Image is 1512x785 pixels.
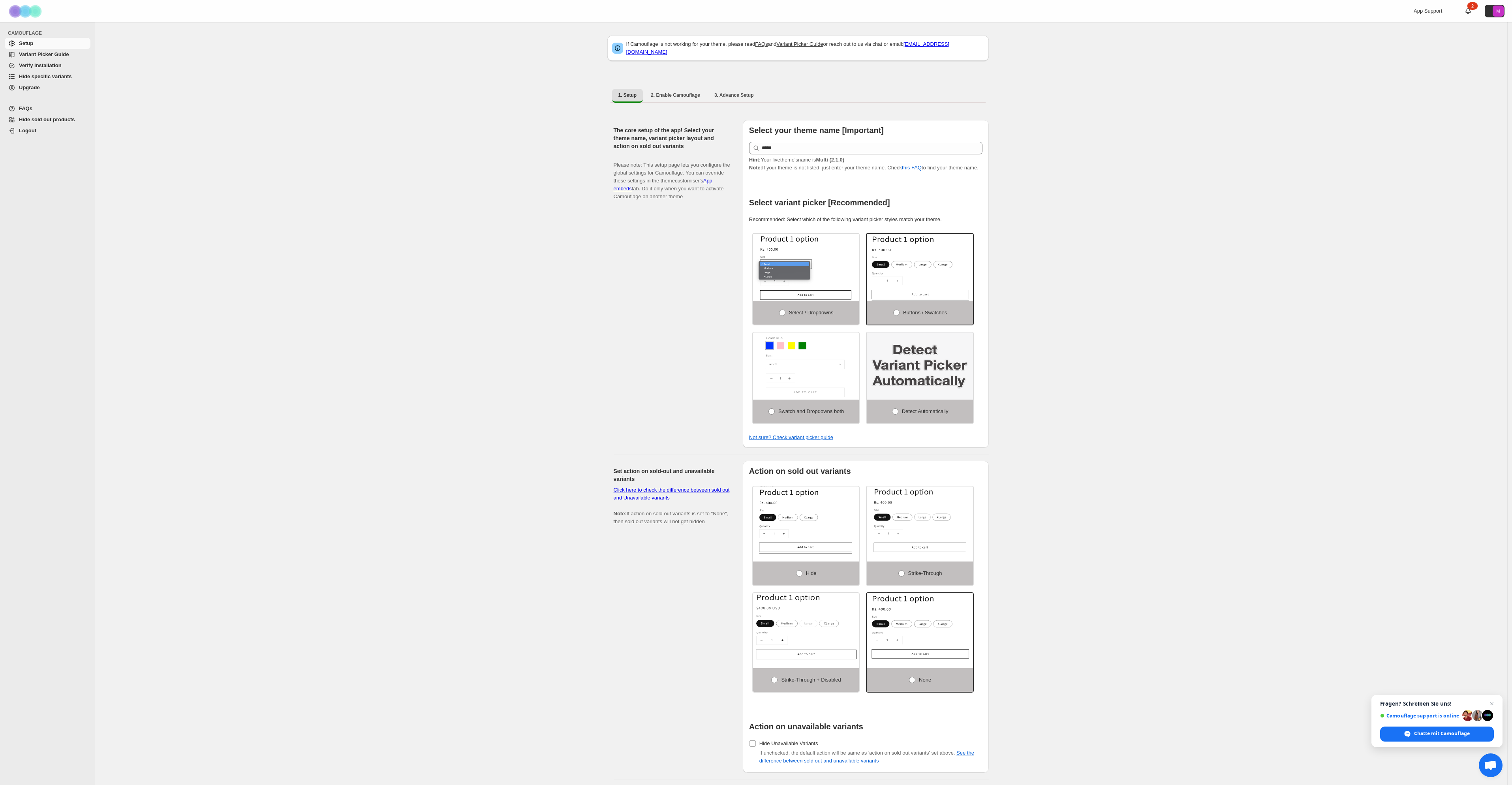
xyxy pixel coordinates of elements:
a: Chat öffnen [1479,753,1503,777]
img: Select / Dropdowns [753,234,859,301]
a: Click here to check the difference between sold out and Unavailable variants [614,487,730,501]
span: Your live theme's name is [749,157,844,163]
a: Not sure? Check variant picker guide [749,434,833,440]
span: If unchecked, the default action will be same as 'action on sold out variants' set above. [759,750,974,764]
img: Detect Automatically [867,332,973,400]
span: Detect Automatically [902,408,949,414]
b: Action on sold out variants [749,467,851,475]
span: Buttons / Swatches [903,310,947,316]
span: Variant Picker Guide [19,51,69,57]
a: FAQs [5,103,90,114]
span: FAQs [19,105,32,111]
a: 2 [1464,7,1472,15]
span: None [919,677,931,683]
img: Swatch and Dropdowns both [753,332,859,400]
p: If your theme is not listed, just enter your theme name. Check to find your theme name. [749,156,982,172]
span: 1. Setup [618,92,637,98]
strong: Multi (2.1.0) [816,157,844,163]
span: Select / Dropdowns [789,310,834,316]
span: Fragen? Schreiben Sie uns! [1380,700,1494,707]
img: None [867,593,973,660]
img: Buttons / Swatches [867,234,973,301]
strong: Hint: [749,157,761,163]
span: Hide specific variants [19,73,72,79]
span: Upgrade [19,85,40,90]
a: Logout [5,125,90,136]
b: Select your theme name [Important] [749,126,884,135]
span: App Support [1414,8,1442,14]
div: 2 [1467,2,1478,10]
span: Setup [19,40,33,46]
img: Hide [753,486,859,554]
p: Recommended: Select which of the following variant picker styles match your theme. [749,216,982,223]
span: Verify Installation [19,62,62,68]
span: Avatar with initials M [1493,6,1504,17]
img: Strike-through + Disabled [753,593,859,660]
span: Strike-through [908,570,942,576]
h2: The core setup of the app! Select your theme name, variant picker layout and action on sold out v... [614,126,730,150]
span: CAMOUFLAGE [8,30,91,36]
a: Variant Picker Guide [5,49,90,60]
a: Variant Picker Guide [776,41,823,47]
b: Note: [614,511,627,516]
strong: Note: [749,165,762,171]
a: Verify Installation [5,60,90,71]
button: Avatar with initials M [1485,5,1504,17]
b: Select variant picker [Recommended] [749,198,890,207]
img: Strike-through [867,486,973,554]
img: Camouflage [6,0,46,22]
span: 2. Enable Camouflage [651,92,700,98]
p: If Camouflage is not working for your theme, please read and or reach out to us via chat or email: [626,40,984,56]
span: Logout [19,128,36,133]
span: Hide Unavailable Variants [759,740,818,746]
p: Please note: This setup page lets you configure the global settings for Camouflage. You can overr... [614,153,730,201]
a: this FAQ [902,165,922,171]
span: If action on sold out variants is set to "None", then sold out variants will not get hidden [614,487,730,524]
span: 3. Advance Setup [714,92,754,98]
b: Action on unavailable variants [749,722,863,731]
a: Setup [5,38,90,49]
text: M [1496,9,1500,13]
h2: Set action on sold-out and unavailable variants [614,467,730,483]
span: Chatte mit Camouflage [1380,727,1494,742]
a: FAQs [755,41,768,47]
span: Strike-through + Disabled [781,677,841,683]
span: Camouflage support is online [1380,713,1459,719]
span: Chatte mit Camouflage [1414,730,1470,737]
a: Upgrade [5,82,90,93]
span: Hide [806,570,817,576]
span: Swatch and Dropdowns both [778,408,844,414]
a: Hide sold out products [5,114,90,125]
a: Hide specific variants [5,71,90,82]
span: Hide sold out products [19,116,75,122]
